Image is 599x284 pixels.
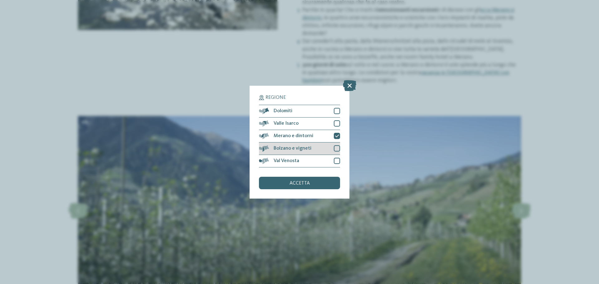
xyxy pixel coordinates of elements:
[274,121,299,126] span: Valle Isarco
[274,133,313,138] span: Merano e dintorni
[274,108,292,113] span: Dolomiti
[274,158,299,163] span: Val Venosta
[290,181,310,186] span: accetta
[274,146,311,151] span: Bolzano e vigneti
[265,95,286,100] span: Regione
